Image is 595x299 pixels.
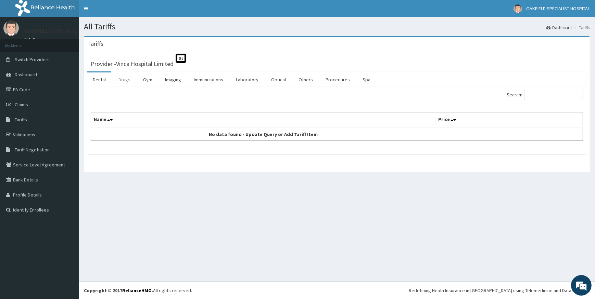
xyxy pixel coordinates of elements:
[79,282,595,299] footer: All rights reserved.
[113,72,136,87] a: Drugs
[3,21,19,36] img: User Image
[409,287,590,294] div: Redefining Heath Insurance in [GEOGRAPHIC_DATA] using Telemedicine and Data Science!
[13,34,28,51] img: d_794563401_company_1708531726252_794563401
[122,287,152,294] a: RelianceHMO
[87,72,111,87] a: Dental
[572,25,590,30] li: Tariffs
[87,41,103,47] h3: Tariffs
[435,112,583,128] th: Price
[15,147,50,153] span: Tariff Negotiation
[293,72,318,87] a: Others
[15,71,37,78] span: Dashboard
[40,86,94,155] span: We're online!
[36,38,115,47] div: Chat with us now
[84,287,153,294] strong: Copyright © 2017 .
[24,28,110,34] p: OAKFIELD SPECIALIST HOSPITAL
[24,37,40,42] a: Online
[546,25,572,30] a: Dashboard
[320,72,355,87] a: Procedures
[138,72,158,87] a: Gym
[15,117,27,123] span: Tariffs
[91,128,435,141] td: No data found - Update Query or Add Tariff Item
[188,72,229,87] a: Immunizations
[91,112,435,128] th: Name
[514,4,522,13] img: User Image
[160,72,187,87] a: Imaging
[84,22,590,31] h1: All Tariffs
[230,72,264,87] a: Laboratory
[15,56,50,63] span: Switch Providers
[15,101,28,108] span: Claims
[524,90,583,100] input: Search:
[112,3,129,20] div: Minimize live chat window
[526,5,590,12] span: OAKFIELD SPECIALIST HOSPITAL
[91,61,174,67] h3: Provider - Vinca Hospital Limited
[3,187,130,210] textarea: Type your message and hit 'Enter'
[507,90,583,100] label: Search:
[266,72,291,87] a: Optical
[176,54,186,63] span: St
[357,72,376,87] a: Spa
